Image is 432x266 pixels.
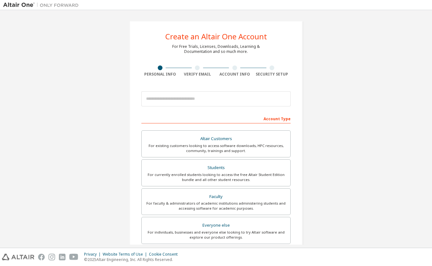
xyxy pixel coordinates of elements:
[145,134,287,143] div: Altair Customers
[141,113,291,123] div: Account Type
[48,254,55,260] img: instagram.svg
[179,72,216,77] div: Verify Email
[59,254,65,260] img: linkedin.svg
[141,72,179,77] div: Personal Info
[145,163,287,172] div: Students
[145,192,287,201] div: Faculty
[38,254,45,260] img: facebook.svg
[253,72,291,77] div: Security Setup
[145,230,287,240] div: For individuals, businesses and everyone else looking to try Altair software and explore our prod...
[172,44,260,54] div: For Free Trials, Licenses, Downloads, Learning & Documentation and so much more.
[145,221,287,230] div: Everyone else
[3,2,82,8] img: Altair One
[2,254,34,260] img: altair_logo.svg
[145,172,287,182] div: For currently enrolled students looking to access the free Altair Student Edition bundle and all ...
[145,143,287,153] div: For existing customers looking to access software downloads, HPC resources, community, trainings ...
[69,254,78,260] img: youtube.svg
[84,252,103,257] div: Privacy
[84,257,181,262] p: © 2025 Altair Engineering, Inc. All Rights Reserved.
[216,72,253,77] div: Account Info
[145,201,287,211] div: For faculty & administrators of academic institutions administering students and accessing softwa...
[149,252,181,257] div: Cookie Consent
[103,252,149,257] div: Website Terms of Use
[165,33,267,40] div: Create an Altair One Account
